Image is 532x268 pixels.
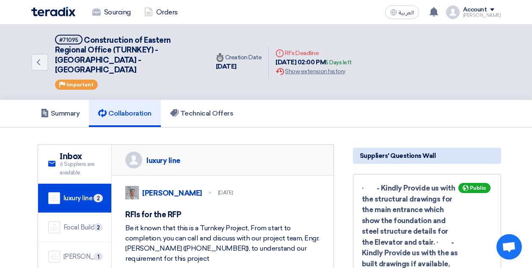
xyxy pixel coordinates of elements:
[60,152,101,162] h2: Inbox
[142,188,202,198] div: [PERSON_NAME]
[94,223,103,232] span: 2
[470,185,486,191] span: Public
[463,6,487,14] div: Account
[125,210,320,220] h5: RFIs for the RFP
[161,100,243,127] a: Technical Offers
[146,156,180,165] div: luxury line
[66,82,94,88] span: Important
[41,109,80,118] h5: Summary
[496,234,522,260] a: Open chat
[48,192,60,204] img: company-name
[89,100,161,127] a: Collaboration
[60,160,101,177] span: 6 Suppliers are available
[385,6,419,19] button: العربية
[63,223,102,232] div: Focal Buildings Solutions (FBS)
[446,6,460,19] img: profile_test.png
[94,194,103,202] span: 2
[55,36,171,75] span: Construction of Eastern Regional Office (TURNKEY) - [GEOGRAPHIC_DATA] - [GEOGRAPHIC_DATA]
[276,49,352,58] div: RFx Deadline
[138,3,185,22] a: Orders
[98,109,152,118] h5: Collaboration
[276,58,352,67] div: [DATE] 02:00 PM
[48,251,60,262] img: company-name
[85,3,138,22] a: Sourcing
[59,37,78,43] div: #71095
[218,189,233,196] div: [DATE]
[31,100,89,127] a: Summary
[63,193,93,203] div: luxury line
[463,13,501,18] div: [PERSON_NAME]
[170,109,233,118] h5: Technical Offers
[125,223,320,264] div: Be it known that this is a Turnkey Project, From start to completion, you can call and discuss wi...
[31,7,75,17] img: Teradix logo
[325,58,352,67] div: 5 Days left
[94,252,103,261] span: 1
[216,53,262,62] div: Creation Date
[125,186,139,199] img: IMG_1753965247717.jpg
[48,221,60,233] img: company-name
[399,10,414,16] span: العربية
[216,62,262,72] div: [DATE]
[63,252,102,262] div: [PERSON_NAME] Saudi Arabia Ltd.
[276,67,352,76] div: Show extension history
[55,35,199,75] h5: Construction of Eastern Regional Office (TURNKEY) - Nakheel Mall - Dammam
[360,151,436,160] span: Suppliers' Questions Wall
